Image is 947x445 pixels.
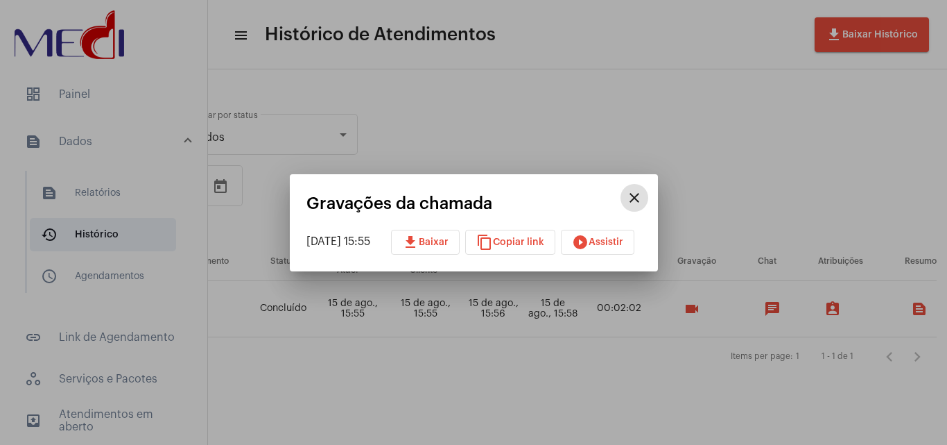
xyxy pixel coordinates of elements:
[561,230,634,255] button: Assistir
[626,190,643,206] mat-icon: close
[306,194,620,212] mat-card-title: Gravações da chamada
[476,237,544,247] span: Copiar link
[465,230,555,255] button: Copiar link
[402,237,449,247] span: Baixar
[306,236,370,247] span: [DATE] 15:55
[402,234,419,251] mat-icon: download
[572,234,589,251] mat-icon: play_circle_filled
[476,234,493,251] mat-icon: content_copy
[572,237,623,247] span: Assistir
[391,230,460,255] button: Baixar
